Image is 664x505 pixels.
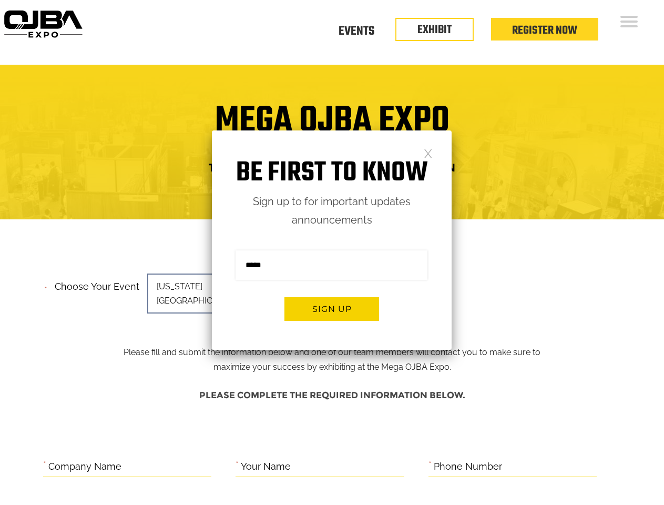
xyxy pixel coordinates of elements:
[43,385,621,406] h4: Please complete the required information below.
[424,148,433,157] a: Close
[417,21,452,39] a: EXHIBIT
[115,278,549,375] p: Please fill and submit the information below and one of our team members will contact you to make...
[8,158,656,177] h4: Trade Show Exhibit Space Application
[48,459,121,475] label: Company Name
[512,22,577,39] a: Register Now
[212,157,452,190] h1: Be first to know
[212,193,452,229] p: Sign up to for important updates announcements
[284,297,379,321] button: Sign up
[434,459,502,475] label: Phone Number
[48,272,139,295] label: Choose your event
[8,106,656,148] h1: Mega OJBA Expo
[241,459,291,475] label: Your Name
[147,274,294,314] span: [US_STATE][GEOGRAPHIC_DATA]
